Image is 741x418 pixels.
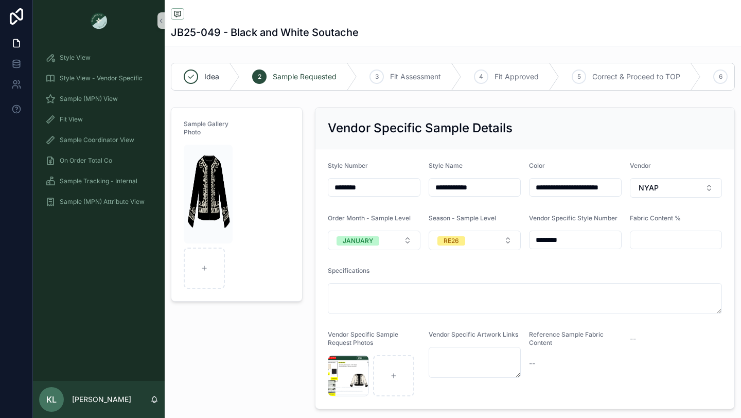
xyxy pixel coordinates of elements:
span: -- [529,358,535,369]
a: On Order Total Co [39,151,158,170]
span: KL [46,393,57,406]
span: Style Number [328,162,368,169]
span: Style Name [429,162,463,169]
a: Sample Tracking - Internal [39,172,158,190]
span: Color [529,162,545,169]
span: On Order Total Co [60,156,112,165]
span: Order Month - Sample Level [328,214,411,222]
span: Sample Tracking - Internal [60,177,137,185]
span: Reference Sample Fabric Content [529,330,604,346]
span: Style View [60,54,91,62]
span: Specifications [328,267,369,274]
span: Vendor Specific Sample Request Photos [328,330,398,346]
span: Correct & Proceed to TOP [592,72,680,82]
span: Vendor Specific Style Number [529,214,617,222]
h2: Vendor Specific Sample Details [328,120,513,136]
a: Sample Coordinator View [39,131,158,149]
span: 2 [258,73,261,81]
button: Select Button [630,178,722,198]
p: [PERSON_NAME] [72,394,131,405]
div: RE26 [444,236,459,246]
span: Sample Coordinator View [60,136,134,144]
img: Screenshot-2025-08-21-at-12.42.58-PM.png [184,145,233,243]
a: Sample (MPN) View [39,90,158,108]
a: Style View [39,48,158,67]
span: Vendor [630,162,651,169]
span: Fit Approved [495,72,539,82]
a: Fit View [39,110,158,129]
span: Fabric Content % [630,214,681,222]
a: Style View - Vendor Specific [39,69,158,88]
div: JANUARY [343,236,373,246]
span: Style View - Vendor Specific [60,74,143,82]
span: Sample (MPN) Attribute View [60,198,145,206]
h1: JB25-049 - Black and White Soutache [171,25,359,40]
span: Fit View [60,115,83,124]
span: 6 [719,73,722,81]
span: 4 [479,73,483,81]
span: -- [630,334,636,344]
div: scrollable content [33,41,165,224]
a: Sample (MPN) Attribute View [39,193,158,211]
span: Sample Gallery Photo [184,120,228,136]
span: NYAP [639,183,659,193]
span: Vendor Specific Artwork Links [429,330,518,338]
img: App logo [91,12,107,29]
span: Sample Requested [273,72,337,82]
span: 3 [375,73,379,81]
span: 5 [577,73,581,81]
span: Season - Sample Level [429,214,496,222]
span: Sample (MPN) View [60,95,118,103]
span: Fit Assessment [390,72,441,82]
span: Idea [204,72,219,82]
button: Select Button [328,231,420,250]
button: Select Button [429,231,521,250]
